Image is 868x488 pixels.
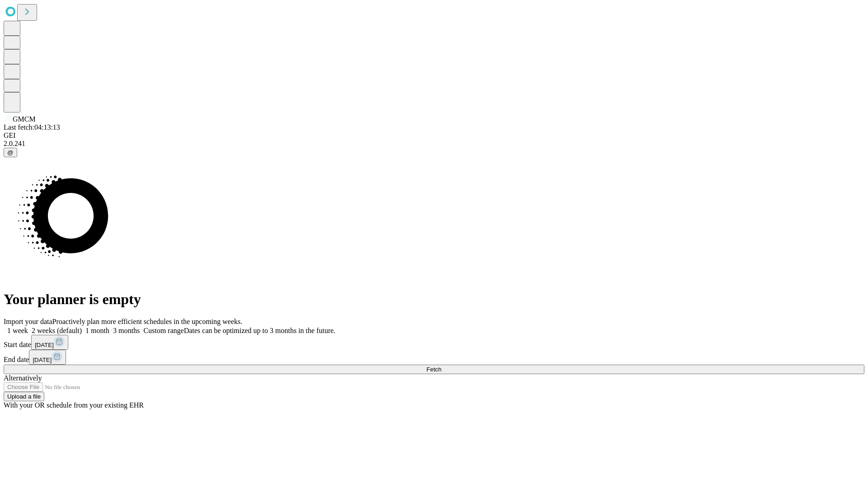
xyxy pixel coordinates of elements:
[33,357,52,363] span: [DATE]
[4,365,864,374] button: Fetch
[13,115,36,123] span: GMCM
[52,318,242,325] span: Proactively plan more efficient schedules in the upcoming weeks.
[32,327,82,334] span: 2 weeks (default)
[4,401,144,409] span: With your OR schedule from your existing EHR
[4,318,52,325] span: Import your data
[7,149,14,156] span: @
[4,140,864,148] div: 2.0.241
[4,291,864,308] h1: Your planner is empty
[31,335,68,350] button: [DATE]
[85,327,109,334] span: 1 month
[4,123,60,131] span: Last fetch: 04:13:13
[4,148,17,157] button: @
[4,335,864,350] div: Start date
[4,374,42,382] span: Alternatively
[4,350,864,365] div: End date
[4,392,44,401] button: Upload a file
[113,327,140,334] span: 3 months
[35,342,54,348] span: [DATE]
[7,327,28,334] span: 1 week
[29,350,66,365] button: [DATE]
[184,327,335,334] span: Dates can be optimized up to 3 months in the future.
[143,327,184,334] span: Custom range
[4,131,864,140] div: GEI
[426,366,441,373] span: Fetch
